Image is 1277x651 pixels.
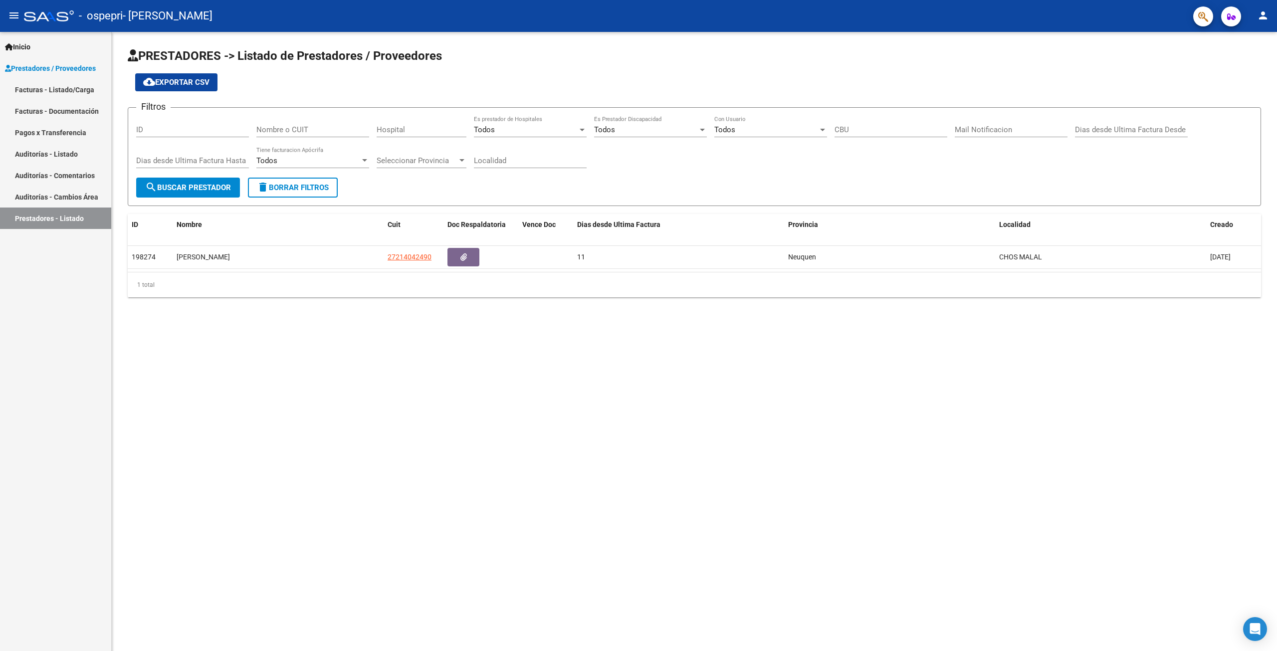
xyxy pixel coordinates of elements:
[714,125,735,134] span: Todos
[257,181,269,193] mat-icon: delete
[135,73,217,91] button: Exportar CSV
[173,214,384,235] datatable-header-cell: Nombre
[995,214,1206,235] datatable-header-cell: Localidad
[384,214,443,235] datatable-header-cell: Cuit
[143,76,155,88] mat-icon: cloud_download
[788,220,818,228] span: Provincia
[577,220,660,228] span: Dias desde Ultima Factura
[132,253,156,261] span: 198274
[447,220,506,228] span: Doc Respaldatoria
[443,214,518,235] datatable-header-cell: Doc Respaldatoria
[388,220,401,228] span: Cuit
[594,125,615,134] span: Todos
[8,9,20,21] mat-icon: menu
[999,253,1042,261] span: CHOS MALAL
[788,253,816,261] span: Neuquen
[518,214,573,235] datatable-header-cell: Vence Doc
[128,272,1261,297] div: 1 total
[5,41,30,52] span: Inicio
[145,183,231,192] span: Buscar Prestador
[1210,220,1233,228] span: Creado
[388,253,431,261] span: 27214042490
[257,183,329,192] span: Borrar Filtros
[136,100,171,114] h3: Filtros
[248,178,338,198] button: Borrar Filtros
[132,220,138,228] span: ID
[999,220,1031,228] span: Localidad
[522,220,556,228] span: Vence Doc
[256,156,277,165] span: Todos
[136,178,240,198] button: Buscar Prestador
[577,253,585,261] span: 11
[1206,214,1261,235] datatable-header-cell: Creado
[5,63,96,74] span: Prestadores / Proveedores
[177,251,380,263] div: [PERSON_NAME]
[474,125,495,134] span: Todos
[145,181,157,193] mat-icon: search
[143,78,210,87] span: Exportar CSV
[1210,253,1231,261] span: [DATE]
[1243,617,1267,641] div: Open Intercom Messenger
[177,220,202,228] span: Nombre
[79,5,123,27] span: - ospepri
[1257,9,1269,21] mat-icon: person
[784,214,995,235] datatable-header-cell: Provincia
[128,214,173,235] datatable-header-cell: ID
[573,214,784,235] datatable-header-cell: Dias desde Ultima Factura
[128,49,442,63] span: PRESTADORES -> Listado de Prestadores / Proveedores
[123,5,213,27] span: - [PERSON_NAME]
[377,156,457,165] span: Seleccionar Provincia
